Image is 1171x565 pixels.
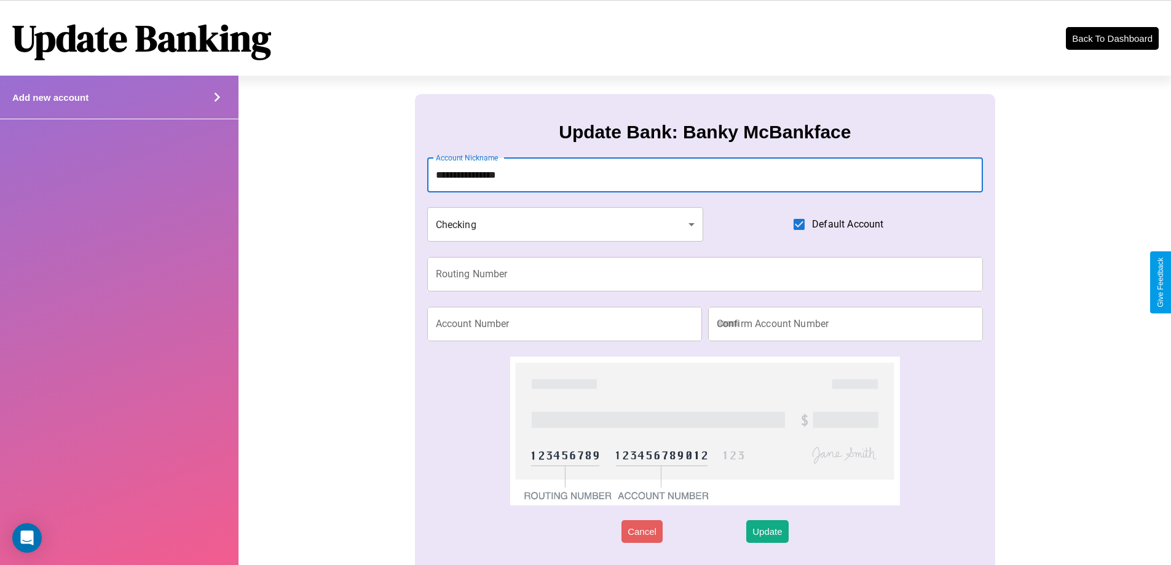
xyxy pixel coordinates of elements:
label: Account Nickname [436,152,499,163]
span: Default Account [812,217,883,232]
h3: Update Bank: Banky McBankface [559,122,851,143]
img: check [510,357,899,505]
div: Checking [427,207,704,242]
h4: Add new account [12,92,89,103]
button: Update [746,520,788,543]
div: Open Intercom Messenger [12,523,42,553]
button: Back To Dashboard [1066,27,1159,50]
h1: Update Banking [12,13,271,63]
div: Give Feedback [1156,258,1165,307]
button: Cancel [621,520,663,543]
